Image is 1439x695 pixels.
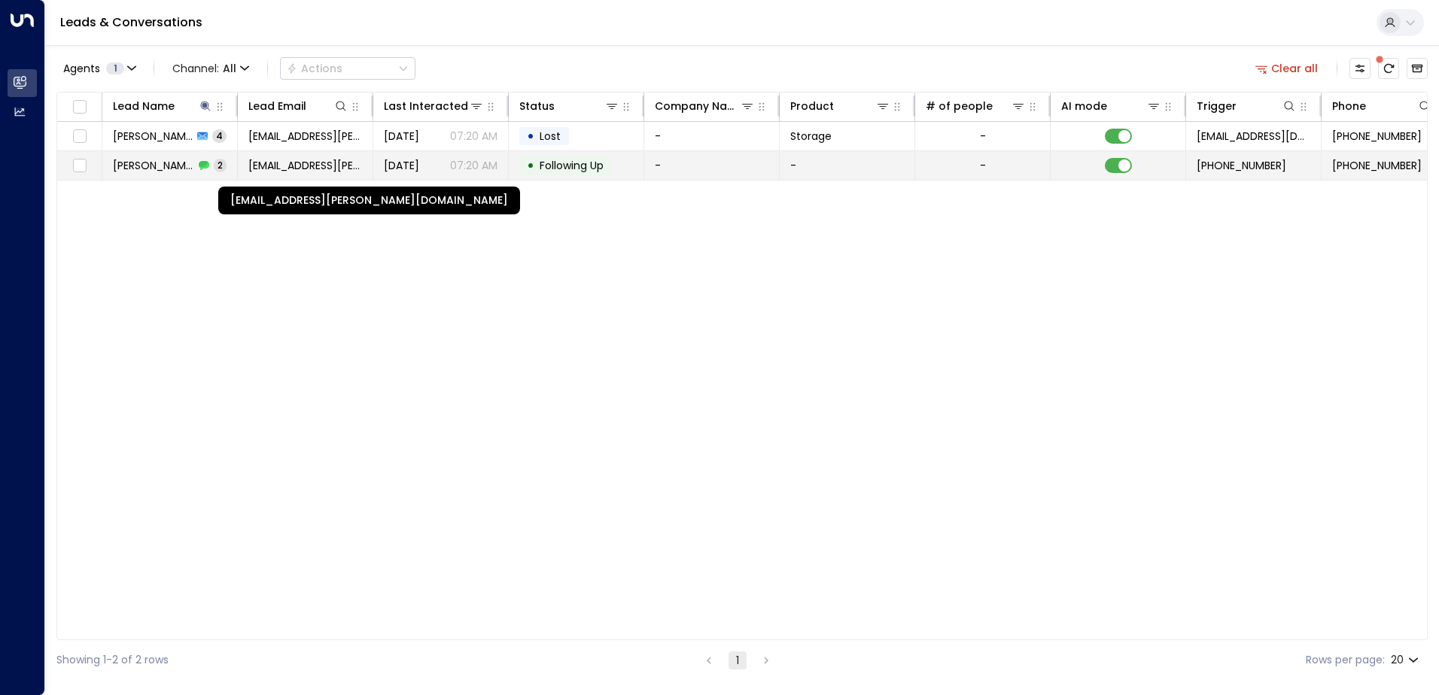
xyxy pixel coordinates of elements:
div: Last Interacted [384,97,484,115]
button: Customize [1349,58,1371,79]
span: +447946778219 [1197,158,1286,173]
p: 07:20 AM [450,129,497,144]
span: Toggle select row [70,127,89,146]
div: Actions [287,62,342,75]
span: 4 [212,129,227,142]
span: Jacob Kamara [113,129,193,144]
span: All [223,62,236,74]
td: - [780,151,915,180]
div: Lead Email [248,97,306,115]
label: Rows per page: [1306,652,1385,668]
span: 1 [106,62,124,74]
div: - [980,158,986,173]
button: Actions [280,57,415,80]
div: # of people [926,97,1026,115]
span: Sep 06, 2025 [384,158,419,173]
button: Agents1 [56,58,141,79]
button: Archived Leads [1407,58,1428,79]
span: +447946778219 [1332,129,1422,144]
div: Showing 1-2 of 2 rows [56,652,169,668]
nav: pagination navigation [699,651,776,669]
button: Channel:All [166,58,255,79]
div: Company Name [655,97,755,115]
span: 2 [214,159,227,171]
div: 20 [1391,649,1422,671]
span: Toggle select row [70,156,89,175]
div: Last Interacted [384,97,468,115]
span: leads@space-station.co.uk [1197,129,1310,144]
div: Phone [1332,97,1432,115]
div: Company Name [655,97,740,115]
td: - [644,122,780,150]
a: Leads & Conversations [60,14,202,31]
span: Storage [790,129,832,144]
div: Lead Email [248,97,348,115]
span: Yesterday [384,129,419,144]
div: Product [790,97,890,115]
button: Clear all [1249,58,1325,79]
span: Following Up [540,158,604,173]
div: # of people [926,97,993,115]
div: - [980,129,986,144]
span: jacob.f.kamara@gmail.com [248,158,362,173]
span: Lost [540,129,561,144]
div: Lead Name [113,97,175,115]
span: Agents [63,63,100,74]
span: Channel: [166,58,255,79]
div: Product [790,97,834,115]
div: AI mode [1061,97,1107,115]
div: Lead Name [113,97,213,115]
span: +447946778219 [1332,158,1422,173]
div: Phone [1332,97,1366,115]
div: Trigger [1197,97,1237,115]
div: • [527,153,534,178]
span: jacob.f.kamara@gmail.com [248,129,362,144]
span: Toggle select all [70,98,89,117]
span: There are new threads available. Refresh the grid to view the latest updates. [1378,58,1399,79]
td: - [644,151,780,180]
div: Status [519,97,619,115]
div: Status [519,97,555,115]
span: Jacob Kamara [113,158,194,173]
div: [EMAIL_ADDRESS][PERSON_NAME][DOMAIN_NAME] [218,187,520,214]
div: Trigger [1197,97,1297,115]
button: page 1 [729,651,747,669]
p: 07:20 AM [450,158,497,173]
div: Button group with a nested menu [280,57,415,80]
div: • [527,123,534,149]
div: AI mode [1061,97,1161,115]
